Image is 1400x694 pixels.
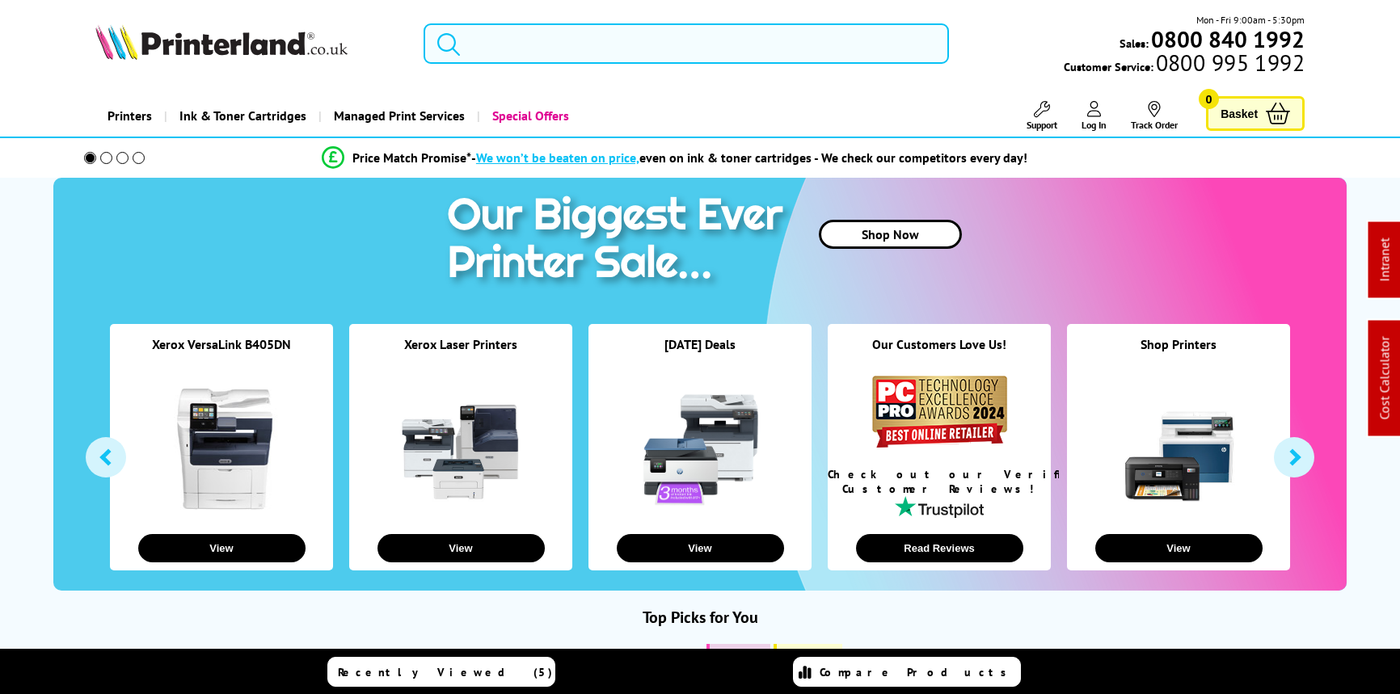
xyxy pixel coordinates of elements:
span: 0800 995 1992 [1153,55,1305,70]
span: 0 [1199,89,1219,109]
button: View [617,534,784,562]
span: Mon - Fri 9:00am - 5:30pm [1196,12,1305,27]
a: Recently Viewed (5) [327,657,555,687]
a: Printerland Logo [95,24,403,63]
span: Support [1027,119,1057,131]
div: Shop Printers [1067,336,1290,372]
span: Basket [1221,103,1258,124]
a: Managed Print Services [318,95,477,137]
div: [DATE] Deals [588,336,812,372]
button: Best Seller [774,644,842,662]
a: Cost Calculator [1377,337,1393,420]
span: Compare Products [820,665,1015,679]
span: Ink & Toner Cartridges [179,95,306,137]
img: Printerland Logo [95,24,348,60]
span: We won’t be beaten on price, [476,149,639,166]
span: Save 36% [718,647,762,659]
a: Compare Products [793,657,1021,687]
a: Xerox Laser Printers [404,336,517,352]
button: View [138,534,306,562]
span: Sales: [1120,36,1149,51]
a: Printers [95,95,164,137]
a: Shop Now [819,220,962,249]
a: 0800 840 1992 [1149,32,1305,47]
a: Support [1027,101,1057,131]
a: Basket 0 [1206,96,1305,131]
a: Ink & Toner Cartridges [164,95,318,137]
div: - even on ink & toner cartridges - We check our competitors every day! [471,149,1027,166]
span: Customer Service: [1064,55,1305,74]
div: Check out our Verified Customer Reviews! [828,467,1051,496]
a: Track Order [1131,101,1178,131]
li: modal_Promise [61,144,1288,172]
span: Price Match Promise* [352,149,471,166]
a: Xerox VersaLink B405DN [152,336,291,352]
b: 0800 840 1992 [1151,24,1305,54]
img: printer sale [439,178,799,305]
span: Log In [1082,119,1107,131]
div: Our Customers Love Us! [828,336,1051,372]
a: Special Offers [477,95,581,137]
a: Intranet [1377,238,1393,282]
button: View [1095,534,1263,562]
a: Log In [1082,101,1107,131]
span: Best Seller [785,647,834,659]
button: Save 36% [706,644,770,662]
button: Read Reviews [856,534,1023,562]
span: Recently Viewed (5) [338,665,553,679]
button: View [377,534,545,562]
